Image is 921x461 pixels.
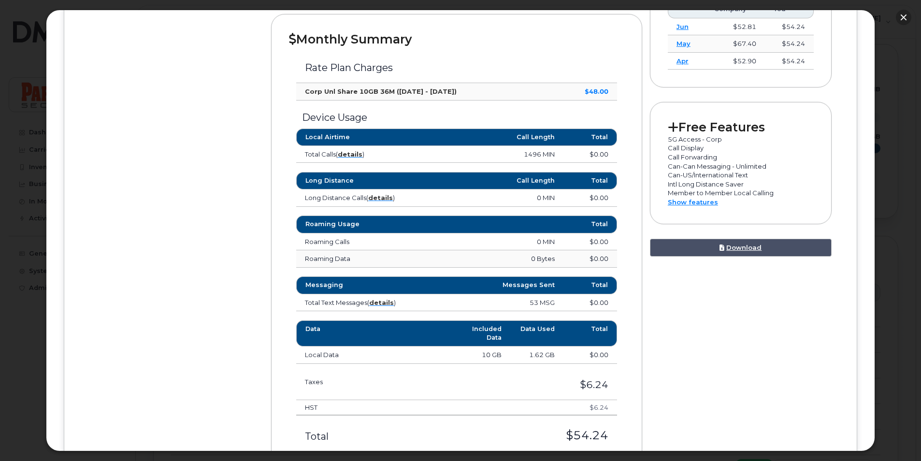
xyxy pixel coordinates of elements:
th: Included Data [457,320,510,347]
td: Total Text Messages [296,294,430,312]
td: 1.62 GB [510,346,564,364]
h4: $6.24 [450,404,608,411]
a: details [369,299,394,306]
h3: $54.24 [435,429,608,442]
span: ( ) [367,299,396,306]
h4: HST [305,404,432,411]
th: Data [296,320,457,347]
td: 10 GB [457,346,510,364]
th: Messages Sent [430,276,564,294]
td: Local Data [296,346,457,364]
th: Data Used [510,320,564,347]
td: $0.00 [563,294,617,312]
h3: Taxes [305,378,418,385]
td: 53 MSG [430,294,564,312]
h3: Total [305,431,418,442]
h3: $6.24 [435,379,608,390]
th: Total [563,320,617,347]
th: Messaging [296,276,430,294]
td: $0.00 [563,346,617,364]
th: Total [563,276,617,294]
